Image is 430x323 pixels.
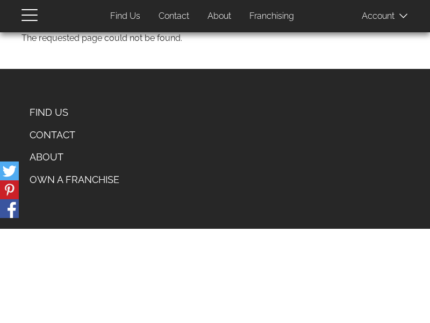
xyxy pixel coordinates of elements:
a: Find Us [21,101,127,124]
a: About [21,146,127,168]
div: The requested page could not be found. [21,32,408,45]
a: Find Us [102,6,148,27]
a: Own a Franchise [21,168,127,191]
a: Franchising [241,6,302,27]
a: Contact [150,6,197,27]
a: About [199,6,239,27]
a: Contact [21,124,127,146]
